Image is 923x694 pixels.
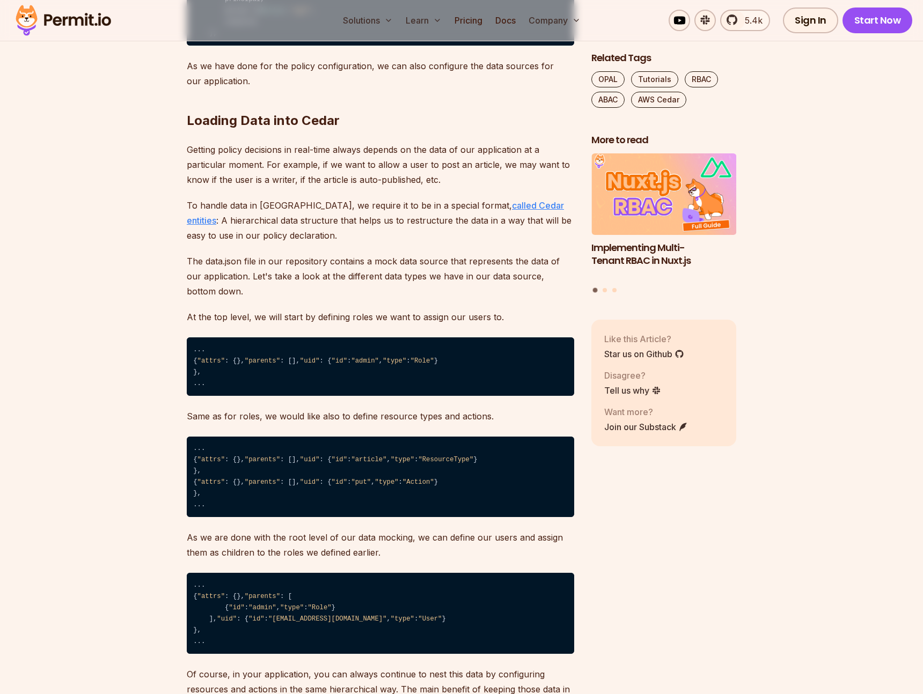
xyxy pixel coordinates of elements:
p: Getting policy decisions in real-time always depends on the data of our application at a particul... [187,142,574,187]
p: Like this Article? [604,332,684,345]
span: "id" [332,456,347,463]
p: The data.json file in our repository contains a mock data source that represents the data of our ... [187,254,574,299]
span: "attrs" [197,357,225,365]
a: Start Now [843,8,913,33]
span: "type" [391,615,414,623]
button: Learn [401,10,446,31]
span: "uid" [300,357,320,365]
a: Docs [491,10,520,31]
span: "Action" [402,478,434,486]
div: Posts [591,153,736,294]
button: Solutions [339,10,397,31]
p: Disagree? [604,368,661,381]
a: ABAC [591,92,625,108]
span: "Role" [307,604,331,611]
button: Company [524,10,585,31]
code: ... { : {}, : [], : { : , : } }, ... [187,337,574,396]
span: "type" [375,478,399,486]
span: "Role" [411,357,434,365]
span: "type" [391,456,414,463]
a: Star us on Github [604,347,684,360]
p: At the top level, we will start by defining roles we want to assign our users to. [187,309,574,324]
code: ... { : {}, : [ { : , : } ], : { : , : } }, ... [187,573,574,654]
p: To handle data in [GEOGRAPHIC_DATA], we require it to be in a special format, : A hierarchical da... [187,198,574,243]
a: Pricing [450,10,487,31]
a: 5.4k [720,10,770,31]
span: "attrs" [197,593,225,600]
span: "uid" [300,456,320,463]
span: "admin" [248,604,276,611]
h2: More to read [591,134,736,147]
span: "id" [332,357,347,365]
span: "id" [332,478,347,486]
a: Tutorials [631,71,678,87]
span: "parents" [245,593,280,600]
span: 5.4k [738,14,763,27]
h3: Implementing Multi-Tenant RBAC in Nuxt.js [591,241,736,268]
span: "type" [280,604,304,611]
a: OPAL [591,71,625,87]
span: "attrs" [197,456,225,463]
a: Tell us why [604,383,661,396]
img: Implementing Multi-Tenant RBAC in Nuxt.js [591,153,736,235]
span: "[EMAIL_ADDRESS][DOMAIN_NAME]" [268,615,387,623]
h2: Related Tags [591,51,736,65]
span: "uid" [217,615,237,623]
span: "admin" [351,357,378,365]
button: Go to slide 1 [593,287,598,292]
li: 1 of 3 [591,153,736,281]
span: "parents" [245,357,280,365]
span: "type" [383,357,406,365]
button: Go to slide 2 [603,287,607,292]
span: "id" [229,604,244,611]
span: "uid" [300,478,320,486]
span: "put" [351,478,371,486]
button: Go to slide 3 [612,287,617,292]
span: "id" [248,615,264,623]
p: Want more? [604,405,688,418]
span: "parents" [245,478,280,486]
p: As we are done with the root level of our data mocking, we can define our users and assign them a... [187,530,574,560]
a: RBAC [685,71,718,87]
img: Permit logo [11,2,116,39]
a: Sign In [783,8,838,33]
span: "attrs" [197,478,225,486]
code: ... { : {}, : [], : { : , : } }, { : {}, : [], : { : , : } }, ... [187,437,574,518]
a: Join our Substack [604,420,688,433]
span: "parents" [245,456,280,463]
span: "User" [418,615,442,623]
span: "ResourceType" [418,456,473,463]
p: As we have done for the policy configuration, we can also configure the data sources for our appl... [187,58,574,88]
a: AWS Cedar [631,92,686,108]
a: Implementing Multi-Tenant RBAC in Nuxt.jsImplementing Multi-Tenant RBAC in Nuxt.js [591,153,736,281]
span: "article" [351,456,386,463]
h2: Loading Data into Cedar [187,69,574,129]
p: Same as for roles, we would like also to define resource types and actions. [187,409,574,424]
